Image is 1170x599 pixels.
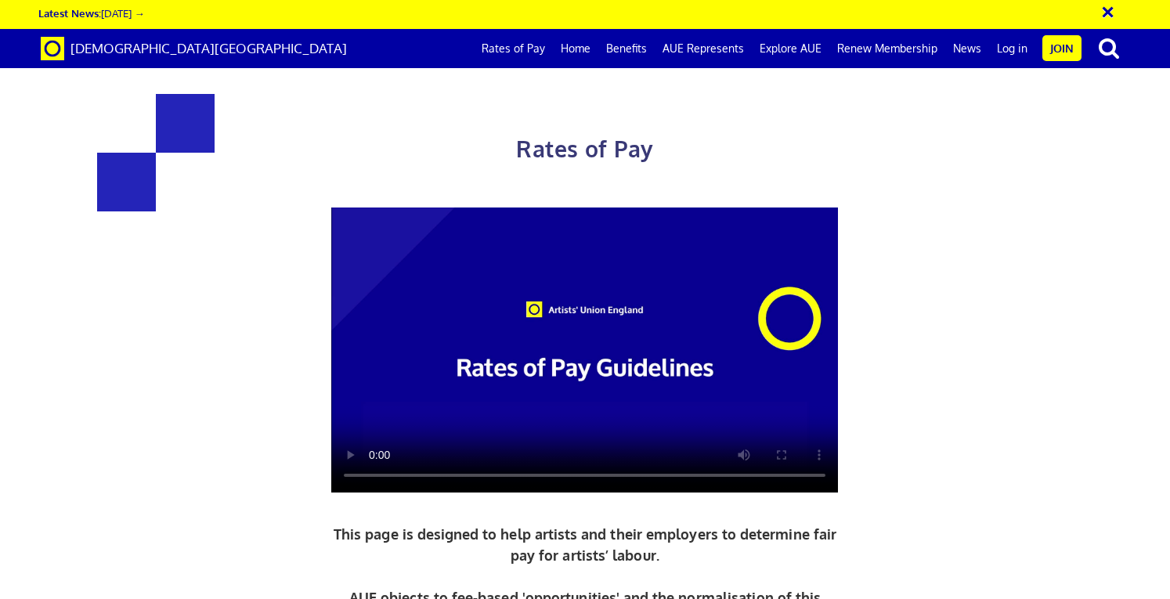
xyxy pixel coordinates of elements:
a: Rates of Pay [474,29,553,68]
a: Benefits [598,29,655,68]
a: Log in [989,29,1035,68]
a: Latest News:[DATE] → [38,6,144,20]
a: Brand [DEMOGRAPHIC_DATA][GEOGRAPHIC_DATA] [29,29,359,68]
a: AUE Represents [655,29,752,68]
span: [DEMOGRAPHIC_DATA][GEOGRAPHIC_DATA] [70,40,347,56]
a: Home [553,29,598,68]
a: Renew Membership [829,29,945,68]
a: Explore AUE [752,29,829,68]
strong: Latest News: [38,6,101,20]
a: Join [1042,35,1082,61]
span: Rates of Pay [516,135,653,163]
button: search [1085,31,1133,64]
a: News [945,29,989,68]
